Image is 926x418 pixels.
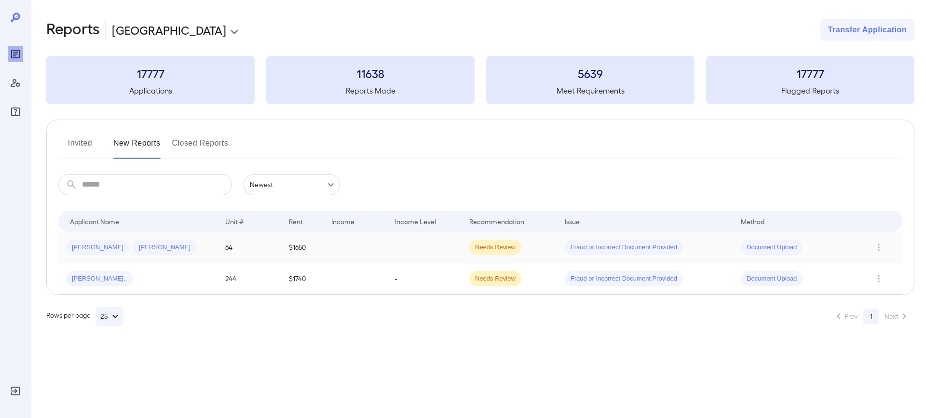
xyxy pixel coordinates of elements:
[96,307,123,326] button: 25
[863,309,879,324] button: page 1
[486,66,694,81] h3: 5639
[565,243,683,252] span: Fraud or Incorrect Document Provided
[387,263,462,295] td: -
[8,46,23,62] div: Reports
[469,274,521,283] span: Needs Review
[66,274,133,283] span: [PERSON_NAME]..
[218,232,281,263] td: 64
[871,271,886,286] button: Row Actions
[133,243,196,252] span: [PERSON_NAME]
[820,19,914,40] button: Transfer Application
[113,135,161,159] button: New Reports
[58,135,102,159] button: Invited
[395,216,436,227] div: Income Level
[331,216,354,227] div: Income
[706,85,914,96] h5: Flagged Reports
[469,243,521,252] span: Needs Review
[8,75,23,91] div: Manage Users
[281,232,324,263] td: $1650
[46,56,914,104] summary: 17777Applications11638Reports Made5639Meet Requirements17777Flagged Reports
[218,263,281,295] td: 244
[387,232,462,263] td: -
[225,216,244,227] div: Unit #
[469,216,524,227] div: Recommendation
[8,104,23,120] div: FAQ
[281,263,324,295] td: $1740
[112,22,226,38] p: [GEOGRAPHIC_DATA]
[565,216,580,227] div: Issue
[244,174,340,195] div: Newest
[46,307,123,326] div: Rows per page
[172,135,229,159] button: Closed Reports
[741,274,803,283] span: Document Upload
[46,66,255,81] h3: 17777
[706,66,914,81] h3: 17777
[486,85,694,96] h5: Meet Requirements
[266,66,475,81] h3: 11638
[741,216,764,227] div: Method
[66,243,129,252] span: [PERSON_NAME]
[70,216,119,227] div: Applicant Name
[565,274,683,283] span: Fraud or Incorrect Document Provided
[46,19,100,40] h2: Reports
[871,240,886,255] button: Row Actions
[741,243,803,252] span: Document Upload
[266,85,475,96] h5: Reports Made
[46,85,255,96] h5: Applications
[829,309,914,324] nav: pagination navigation
[8,383,23,399] div: Log Out
[289,216,304,227] div: Rent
